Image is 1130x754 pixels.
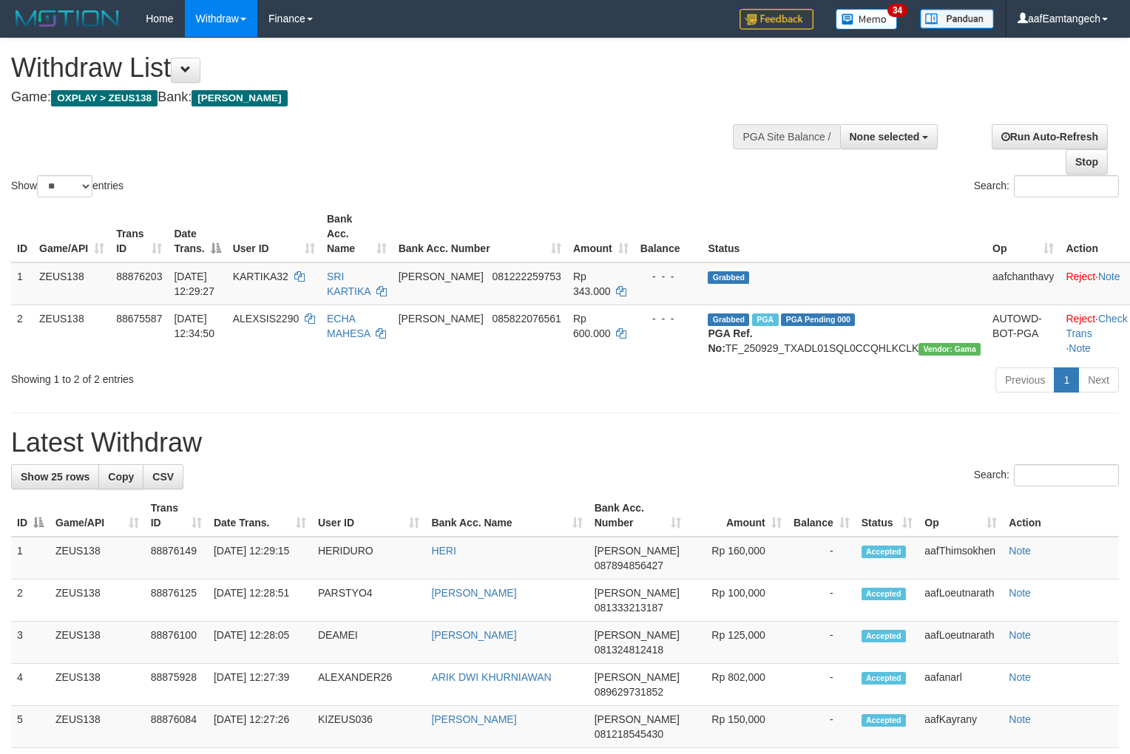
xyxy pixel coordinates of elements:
th: Op: activate to sort column ascending [987,206,1060,262]
a: [PERSON_NAME] [431,713,516,725]
td: TF_250929_TXADL01SQL0CCQHLKCLK [702,305,987,361]
td: aafKayrany [918,706,1003,748]
td: 88876149 [145,537,208,580]
td: aafchanthavy [987,262,1060,305]
span: Copy 089629731852 to clipboard [595,686,663,698]
span: Copy 081218545430 to clipboard [595,728,663,740]
th: Date Trans.: activate to sort column descending [168,206,226,262]
span: [PERSON_NAME] [595,713,680,725]
span: OXPLAY > ZEUS138 [51,90,158,106]
span: Show 25 rows [21,471,89,483]
span: KARTIKA32 [233,271,288,282]
th: ID: activate to sort column descending [11,495,50,537]
td: [DATE] 12:27:39 [208,664,312,706]
span: ALEXSIS2290 [233,313,300,325]
th: Action [1003,495,1119,537]
td: 3 [11,622,50,664]
span: 34 [887,4,907,17]
input: Search: [1014,175,1119,197]
span: Grabbed [708,313,749,326]
th: Balance [635,206,703,262]
td: [DATE] 12:29:15 [208,537,312,580]
td: [DATE] 12:28:51 [208,580,312,622]
span: Accepted [862,714,906,727]
td: PARSTYO4 [312,580,425,622]
h4: Game: Bank: [11,90,739,105]
span: Vendor URL: https://trx31.1velocity.biz [918,343,981,356]
a: Reject [1066,313,1095,325]
a: Note [1009,713,1031,725]
td: ZEUS138 [50,706,145,748]
span: [DATE] 12:29:27 [174,271,214,297]
td: 5 [11,706,50,748]
div: - - - [640,269,697,284]
td: ZEUS138 [50,580,145,622]
button: None selected [840,124,938,149]
span: Marked by aafpengsreynich [752,313,778,326]
a: Next [1078,367,1119,393]
span: Grabbed [708,271,749,284]
span: [PERSON_NAME] [595,587,680,599]
span: 88675587 [116,313,162,325]
td: - [788,664,856,706]
div: Showing 1 to 2 of 2 entries [11,366,460,387]
a: Previous [995,367,1055,393]
a: ECHA MAHESA [327,313,370,339]
td: ALEXANDER26 [312,664,425,706]
td: AUTOWD-BOT-PGA [987,305,1060,361]
span: CSV [152,471,174,483]
span: Accepted [862,672,906,685]
select: Showentries [37,175,92,197]
a: Show 25 rows [11,464,99,489]
a: Note [1098,271,1120,282]
td: Rp 160,000 [687,537,787,580]
td: aafThimsokhen [918,537,1003,580]
a: [PERSON_NAME] [431,587,516,599]
th: ID [11,206,33,262]
th: User ID: activate to sort column ascending [227,206,321,262]
td: ZEUS138 [33,262,110,305]
div: PGA Site Balance / [733,124,839,149]
td: [DATE] 12:28:05 [208,622,312,664]
th: Op: activate to sort column ascending [918,495,1003,537]
td: 88875928 [145,664,208,706]
span: [PERSON_NAME] [595,629,680,641]
th: Game/API: activate to sort column ascending [33,206,110,262]
td: 1 [11,537,50,580]
h1: Withdraw List [11,53,739,83]
td: DEAMEI [312,622,425,664]
th: Date Trans.: activate to sort column ascending [208,495,312,537]
img: Button%20Memo.svg [836,9,898,30]
span: Accepted [862,630,906,642]
a: 1 [1054,367,1079,393]
td: ZEUS138 [33,305,110,361]
td: 2 [11,580,50,622]
label: Search: [974,175,1119,197]
th: Amount: activate to sort column ascending [567,206,635,262]
th: Bank Acc. Name: activate to sort column ascending [321,206,393,262]
th: Bank Acc. Number: activate to sort column ascending [393,206,567,262]
td: aafLoeutnarath [918,622,1003,664]
th: Bank Acc. Name: activate to sort column ascending [425,495,588,537]
td: aafLoeutnarath [918,580,1003,622]
img: MOTION_logo.png [11,7,124,30]
td: 4 [11,664,50,706]
td: aafanarl [918,664,1003,706]
a: Run Auto-Refresh [992,124,1108,149]
td: Rp 150,000 [687,706,787,748]
th: User ID: activate to sort column ascending [312,495,425,537]
td: HERIDURO [312,537,425,580]
span: PGA Pending [781,313,855,326]
a: Copy [98,464,143,489]
a: [PERSON_NAME] [431,629,516,641]
a: Note [1009,671,1031,683]
td: 2 [11,305,33,361]
a: CSV [143,464,183,489]
td: KIZEUS036 [312,706,425,748]
span: Copy 085822076561 to clipboard [492,313,561,325]
span: Copy [108,471,134,483]
th: Game/API: activate to sort column ascending [50,495,145,537]
h1: Latest Withdraw [11,428,1119,458]
td: Rp 100,000 [687,580,787,622]
span: 88876203 [116,271,162,282]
